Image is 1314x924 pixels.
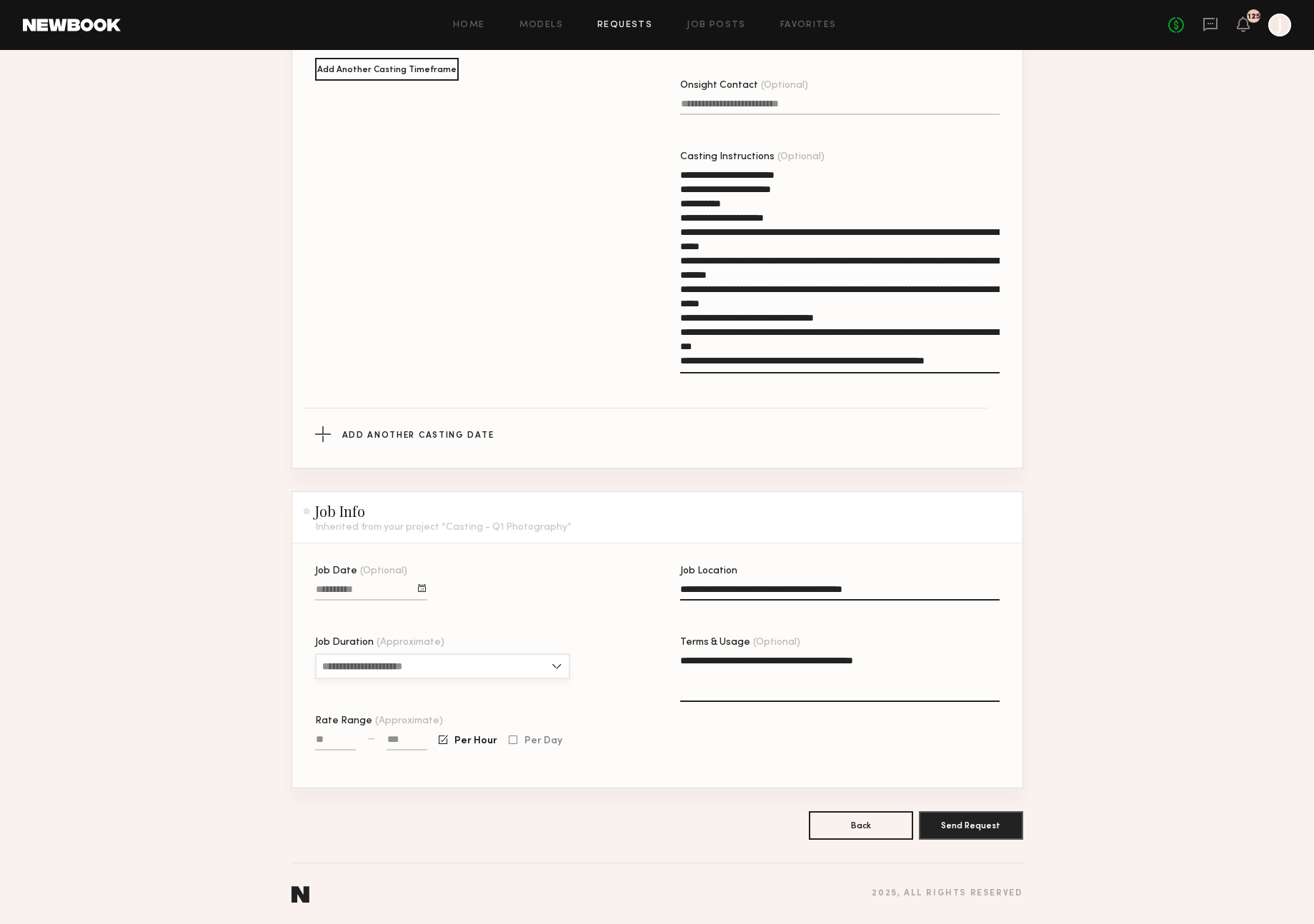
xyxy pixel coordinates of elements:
span: (Optional) [753,638,800,648]
textarea: Casting Instructions(Optional) [680,168,1000,373]
span: Per Day [524,737,562,745]
h2: Job Info [304,503,572,520]
button: Add Another Casting Timeframe [315,58,459,81]
textarea: Terms & Usage(Optional) [680,653,1000,702]
span: (Approximate) [375,716,443,726]
div: Job Date [315,566,427,576]
input: Job Location [680,584,1000,601]
button: Add Another Casting Date [315,408,1000,460]
p: Inherited from your project “Casting - Q1 Photography” [315,523,572,533]
a: Models [519,21,563,30]
a: Requests [597,21,652,30]
span: Add Another Casting Date [342,431,494,440]
span: Per Hour [454,737,497,745]
a: Job Posts [687,21,746,30]
span: (Optional) [777,152,825,162]
div: Job Location [680,566,1000,576]
a: J [1268,14,1291,36]
div: Onsight Contact [680,81,1000,91]
span: (Optional) [360,566,407,576]
button: Back [809,811,913,840]
div: Casting Instructions [680,152,1000,162]
div: Rate Range [315,716,634,726]
div: 125 [1248,13,1260,21]
div: 2025 , all rights reserved [872,889,1022,898]
div: Terms & Usage [680,638,1000,648]
span: (Approximate) [377,638,444,648]
a: Home [453,21,485,30]
div: Job Duration [315,638,570,648]
span: (Optional) [761,81,808,91]
div: — [367,734,375,744]
button: Send Request [919,811,1023,840]
a: Favorites [780,21,837,30]
input: Onsight Contact(Optional) [680,99,1000,115]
